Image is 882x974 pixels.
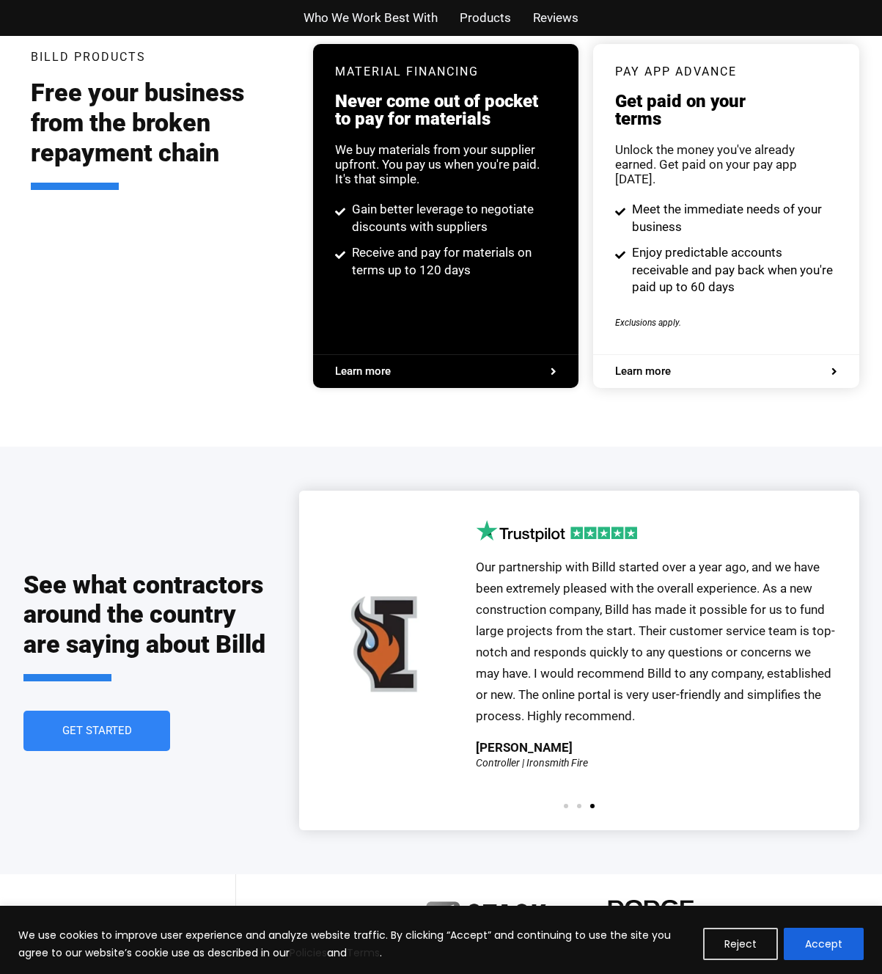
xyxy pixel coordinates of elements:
span: Get Started [62,725,131,736]
div: Controller | Ironsmith Fire [476,758,588,768]
div: [PERSON_NAME] [476,742,573,754]
span: Exclusions apply. [615,318,681,328]
h3: Never come out of pocket to pay for materials [335,92,556,128]
a: Learn more [615,366,837,377]
div: Unlock the money you've already earned. Get paid on your pay app [DATE]. [615,142,837,186]
span: Gain better leverage to negotiate discounts with suppliers [348,201,557,236]
h3: pay app advance [615,66,837,78]
h2: Free your business from the broken repayment chain [31,78,292,189]
a: Products [460,7,511,29]
a: Who We Work Best With [304,7,438,29]
span: Go to slide 2 [577,804,581,808]
span: Our partnership with Billd started over a year ago, and we have been extremely pleased with the o... [476,560,835,722]
div: 3 / 3 [321,520,837,788]
h2: See what contractors around the country are saying about Billd [23,570,270,681]
div: We buy materials from your supplier upfront. You pay us when you're paid. It's that simple. [335,142,556,186]
a: Terms [347,945,380,960]
h3: Billd Products [31,51,146,63]
a: Learn more [335,366,556,377]
span: Receive and pay for materials on terms up to 120 days [348,244,557,279]
a: Policies [290,945,327,960]
span: Learn more [335,366,391,377]
span: Meet the immediate needs of your business [628,201,837,236]
span: Enjoy predictable accounts receivable and pay back when you're paid up to 60 days [628,244,837,296]
h3: Get paid on your terms [615,92,837,128]
p: We use cookies to improve user experience and analyze website traffic. By clicking “Accept” and c... [18,926,692,962]
span: Go to slide 3 [590,804,595,808]
button: Accept [784,928,864,960]
button: Reject [703,928,778,960]
span: Go to slide 1 [564,804,568,808]
span: Learn more [615,366,671,377]
a: Reviews [533,7,578,29]
a: Get Started [23,711,170,751]
h3: Material Financing [335,66,556,78]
